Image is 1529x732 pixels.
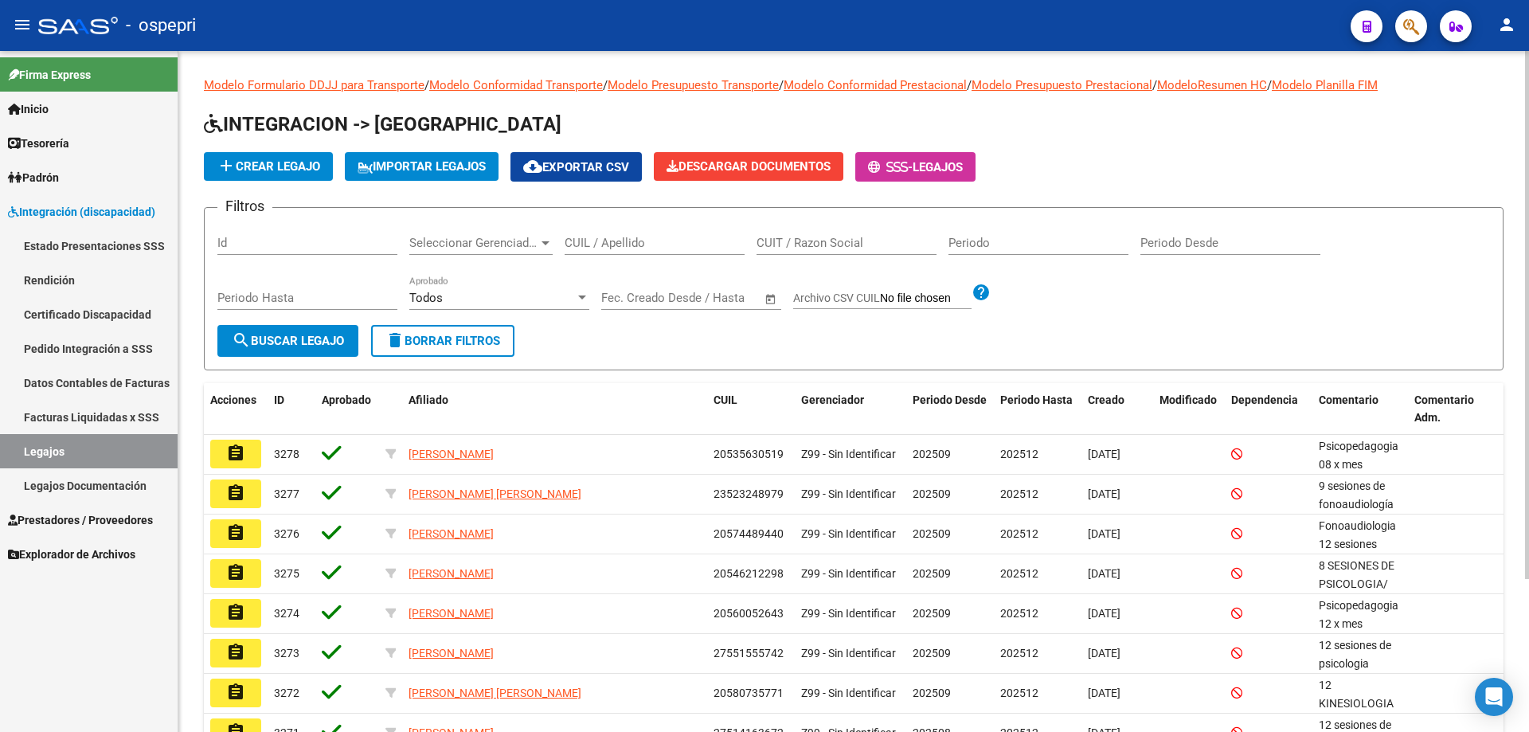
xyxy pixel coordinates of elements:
span: [DATE] [1088,527,1120,540]
datatable-header-cell: CUIL [707,383,795,436]
span: Crear Legajo [217,159,320,174]
span: [PERSON_NAME] [409,607,494,620]
span: 20535630519 [714,448,784,460]
datatable-header-cell: ID [268,383,315,436]
span: 20580735771 [714,687,784,699]
a: Modelo Conformidad Transporte [429,78,603,92]
span: 202509 [913,647,951,660]
button: Exportar CSV [510,152,642,182]
span: 202509 [913,567,951,580]
span: 202512 [1000,448,1038,460]
span: Psicopedagogia 12 x mes septiembre/diciembre2025 Lic. Bustos Juliana [1319,599,1411,684]
span: - [868,160,913,174]
span: [DATE] [1088,487,1120,500]
span: 202509 [913,687,951,699]
span: [DATE] [1088,567,1120,580]
datatable-header-cell: Aprobado [315,383,379,436]
span: 3277 [274,487,299,500]
button: Open calendar [762,290,780,308]
span: [PERSON_NAME] [409,448,494,460]
a: ModeloResumen HC [1157,78,1267,92]
span: Seleccionar Gerenciador [409,236,538,250]
span: CUIL [714,393,737,406]
span: 27551555742 [714,647,784,660]
span: 202512 [1000,527,1038,540]
span: 23523248979 [714,487,784,500]
span: Z99 - Sin Identificar [801,607,896,620]
span: [PERSON_NAME] [409,567,494,580]
span: 202509 [913,487,951,500]
span: Exportar CSV [523,160,629,174]
input: Archivo CSV CUIL [880,292,972,306]
span: ID [274,393,284,406]
mat-icon: person [1497,15,1516,34]
button: Crear Legajo [204,152,333,181]
div: Open Intercom Messenger [1475,678,1513,716]
span: Modificado [1159,393,1217,406]
a: Modelo Conformidad Prestacional [784,78,967,92]
span: Gerenciador [801,393,864,406]
button: Borrar Filtros [371,325,514,357]
mat-icon: search [232,331,251,350]
span: IMPORTAR LEGAJOS [358,159,486,174]
mat-icon: assignment [226,683,245,702]
mat-icon: assignment [226,523,245,542]
mat-icon: assignment [226,483,245,503]
mat-icon: help [972,283,991,302]
span: Archivo CSV CUIL [793,292,880,304]
span: Prestadores / Proveedores [8,511,153,529]
mat-icon: cloud_download [523,157,542,176]
a: Modelo Planilla FIM [1272,78,1378,92]
span: Aprobado [322,393,371,406]
span: Borrar Filtros [385,334,500,348]
span: Acciones [210,393,256,406]
span: Z99 - Sin Identificar [801,687,896,699]
span: 202509 [913,448,951,460]
a: Modelo Presupuesto Transporte [608,78,779,92]
span: [DATE] [1088,448,1120,460]
span: [DATE] [1088,647,1120,660]
span: 202512 [1000,687,1038,699]
span: Z99 - Sin Identificar [801,448,896,460]
span: Periodo Desde [913,393,987,406]
span: 3278 [274,448,299,460]
span: 3275 [274,567,299,580]
span: Creado [1088,393,1124,406]
span: 20560052643 [714,607,784,620]
span: Fonoaudiologia 12 sesiones septiembre/diciembre 2025 Lic. Castillo Carla [1319,519,1411,605]
span: INTEGRACION -> [GEOGRAPHIC_DATA] [204,113,561,135]
span: Descargar Documentos [667,159,831,174]
datatable-header-cell: Dependencia [1225,383,1312,436]
span: 9 sesiones de fonoaudiología CARDOSO ROMINA/ Sep a dic [1319,480,1409,546]
span: Buscar Legajo [232,334,344,348]
span: 202509 [913,607,951,620]
span: [DATE] [1088,607,1120,620]
span: 8 SESIONES DE PSICOLOGIA/ RUIZ M FERNANDA/ SEP A DIC 8 SESIONES DE PSICOPEDAGOGIA / CONSTANZA SAE... [1319,559,1413,717]
input: Fecha fin [680,291,757,305]
datatable-header-cell: Modificado [1153,383,1225,436]
datatable-header-cell: Afiliado [402,383,707,436]
span: [PERSON_NAME] [PERSON_NAME] [409,687,581,699]
mat-icon: assignment [226,444,245,463]
span: 202512 [1000,487,1038,500]
datatable-header-cell: Periodo Desde [906,383,994,436]
button: Buscar Legajo [217,325,358,357]
span: 202509 [913,527,951,540]
span: 3272 [274,687,299,699]
span: 20574489440 [714,527,784,540]
span: Tesorería [8,135,69,152]
span: 202512 [1000,607,1038,620]
mat-icon: add [217,156,236,175]
span: Comentario [1319,393,1378,406]
span: 202512 [1000,647,1038,660]
span: Integración (discapacidad) [8,203,155,221]
span: Periodo Hasta [1000,393,1073,406]
span: [DATE] [1088,687,1120,699]
span: Inicio [8,100,49,118]
span: Z99 - Sin Identificar [801,647,896,660]
input: Fecha inicio [601,291,666,305]
span: Z99 - Sin Identificar [801,527,896,540]
datatable-header-cell: Creado [1081,383,1153,436]
datatable-header-cell: Acciones [204,383,268,436]
span: 3273 [274,647,299,660]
